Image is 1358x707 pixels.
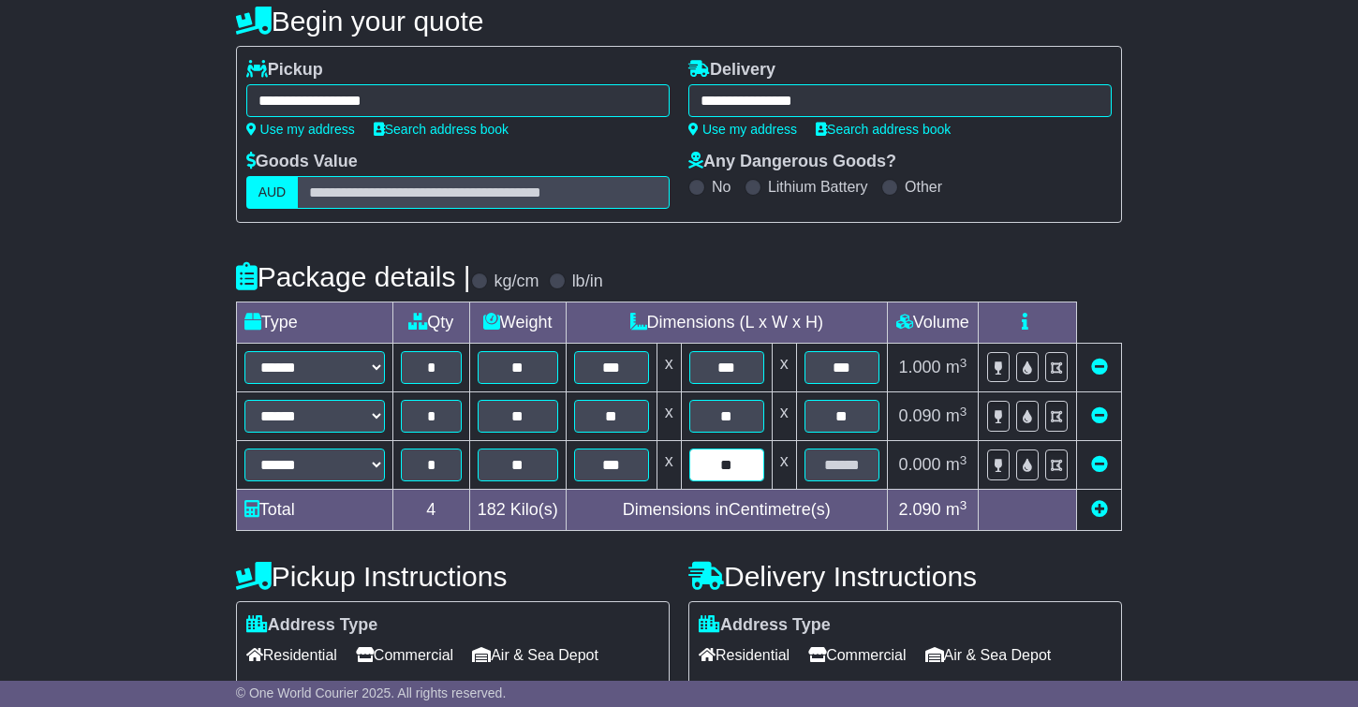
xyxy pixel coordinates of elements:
[905,178,942,196] label: Other
[946,455,967,474] span: m
[374,122,509,137] a: Search address book
[356,641,453,670] span: Commercial
[1091,455,1108,474] a: Remove this item
[899,406,941,425] span: 0.090
[808,641,906,670] span: Commercial
[960,356,967,370] sup: 3
[1091,358,1108,376] a: Remove this item
[899,455,941,474] span: 0.000
[960,453,967,467] sup: 3
[236,561,670,592] h4: Pickup Instructions
[816,122,951,137] a: Search address book
[657,441,681,490] td: x
[699,641,790,670] span: Residential
[899,358,941,376] span: 1.000
[688,60,775,81] label: Delivery
[946,500,967,519] span: m
[472,641,598,670] span: Air & Sea Depot
[688,152,896,172] label: Any Dangerous Goods?
[899,500,941,519] span: 2.090
[566,302,887,344] td: Dimensions (L x W x H)
[887,302,978,344] td: Volume
[246,60,323,81] label: Pickup
[469,490,566,531] td: Kilo(s)
[688,122,797,137] a: Use my address
[688,561,1122,592] h4: Delivery Instructions
[478,500,506,519] span: 182
[1091,500,1108,519] a: Add new item
[392,302,469,344] td: Qty
[772,344,796,392] td: x
[946,406,967,425] span: m
[699,615,831,636] label: Address Type
[246,176,299,209] label: AUD
[469,302,566,344] td: Weight
[236,685,507,700] span: © One World Courier 2025. All rights reserved.
[572,272,603,292] label: lb/in
[925,641,1052,670] span: Air & Sea Depot
[657,392,681,441] td: x
[960,498,967,512] sup: 3
[768,178,868,196] label: Lithium Battery
[236,6,1123,37] h4: Begin your quote
[772,392,796,441] td: x
[946,358,967,376] span: m
[712,178,731,196] label: No
[657,344,681,392] td: x
[246,152,358,172] label: Goods Value
[246,122,355,137] a: Use my address
[960,405,967,419] sup: 3
[1091,406,1108,425] a: Remove this item
[566,490,887,531] td: Dimensions in Centimetre(s)
[236,490,392,531] td: Total
[772,441,796,490] td: x
[246,641,337,670] span: Residential
[392,490,469,531] td: 4
[494,272,539,292] label: kg/cm
[236,302,392,344] td: Type
[246,615,378,636] label: Address Type
[236,261,471,292] h4: Package details |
